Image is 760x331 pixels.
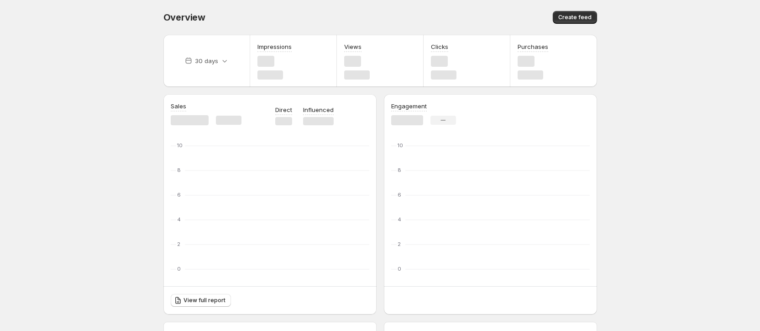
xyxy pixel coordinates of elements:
h3: Views [344,42,362,51]
text: 10 [177,142,183,149]
span: View full report [183,297,225,304]
text: 8 [177,167,181,173]
span: Overview [163,12,205,23]
text: 4 [398,216,401,223]
text: 6 [177,192,181,198]
h3: Impressions [257,42,292,51]
h3: Engagement [391,101,427,111]
p: Influenced [303,105,334,114]
a: View full report [171,294,231,307]
button: Create feed [553,11,597,24]
p: Direct [275,105,292,114]
text: 8 [398,167,401,173]
text: 10 [398,142,403,149]
text: 2 [398,241,401,247]
h3: Sales [171,101,186,111]
text: 0 [177,266,181,272]
span: Create feed [558,14,592,21]
text: 0 [398,266,401,272]
text: 6 [398,192,401,198]
h3: Clicks [431,42,448,51]
text: 4 [177,216,181,223]
p: 30 days [195,56,218,65]
text: 2 [177,241,180,247]
h3: Purchases [518,42,548,51]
